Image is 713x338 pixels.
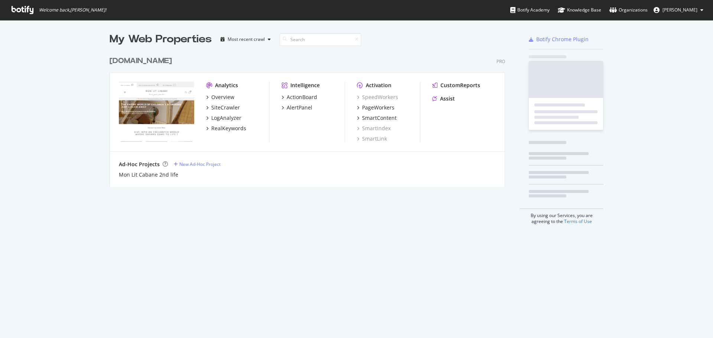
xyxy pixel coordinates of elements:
div: New Ad-Hoc Project [179,161,221,167]
div: Knowledge Base [558,6,601,14]
img: monlitcabane.com [119,82,194,142]
a: SiteCrawler [206,104,240,111]
a: SmartLink [357,135,387,142]
div: By using our Services, you are agreeing to the [520,209,603,224]
div: Most recent crawl [228,37,265,42]
a: AlertPanel [281,104,312,111]
div: My Web Properties [110,32,212,47]
a: Assist [432,95,455,102]
a: Botify Chrome Plugin [529,36,589,43]
div: AlertPanel [287,104,312,111]
input: Search [280,33,361,46]
div: ActionBoard [287,93,317,101]
div: SmartContent [362,114,397,122]
div: Analytics [215,82,238,89]
div: CustomReports [440,82,480,89]
div: [DOMAIN_NAME] [110,56,172,66]
div: Pro [497,58,505,65]
a: SmartIndex [357,125,391,132]
button: [PERSON_NAME] [648,4,709,16]
div: RealKeywords [211,125,246,132]
div: Botify Chrome Plugin [536,36,589,43]
div: Organizations [609,6,648,14]
a: PageWorkers [357,104,394,111]
div: Assist [440,95,455,102]
a: [DOMAIN_NAME] [110,56,175,66]
div: Activation [366,82,391,89]
div: grid [110,47,511,187]
div: Ad-Hoc Projects [119,161,160,168]
div: SiteCrawler [211,104,240,111]
a: CustomReports [432,82,480,89]
a: RealKeywords [206,125,246,132]
div: Botify Academy [510,6,550,14]
a: LogAnalyzer [206,114,241,122]
div: Intelligence [290,82,320,89]
a: SpeedWorkers [357,93,398,101]
a: New Ad-Hoc Project [174,161,221,167]
a: SmartContent [357,114,397,122]
span: Welcome back, [PERSON_NAME] ! [39,7,106,13]
a: Mon Lit Cabane 2nd life [119,171,178,178]
span: Hecquet Antoine [662,7,697,13]
a: Terms of Use [564,218,592,224]
div: LogAnalyzer [211,114,241,122]
a: ActionBoard [281,93,317,101]
div: PageWorkers [362,104,394,111]
div: Overview [211,93,234,101]
button: Most recent crawl [218,33,274,45]
a: Overview [206,93,234,101]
